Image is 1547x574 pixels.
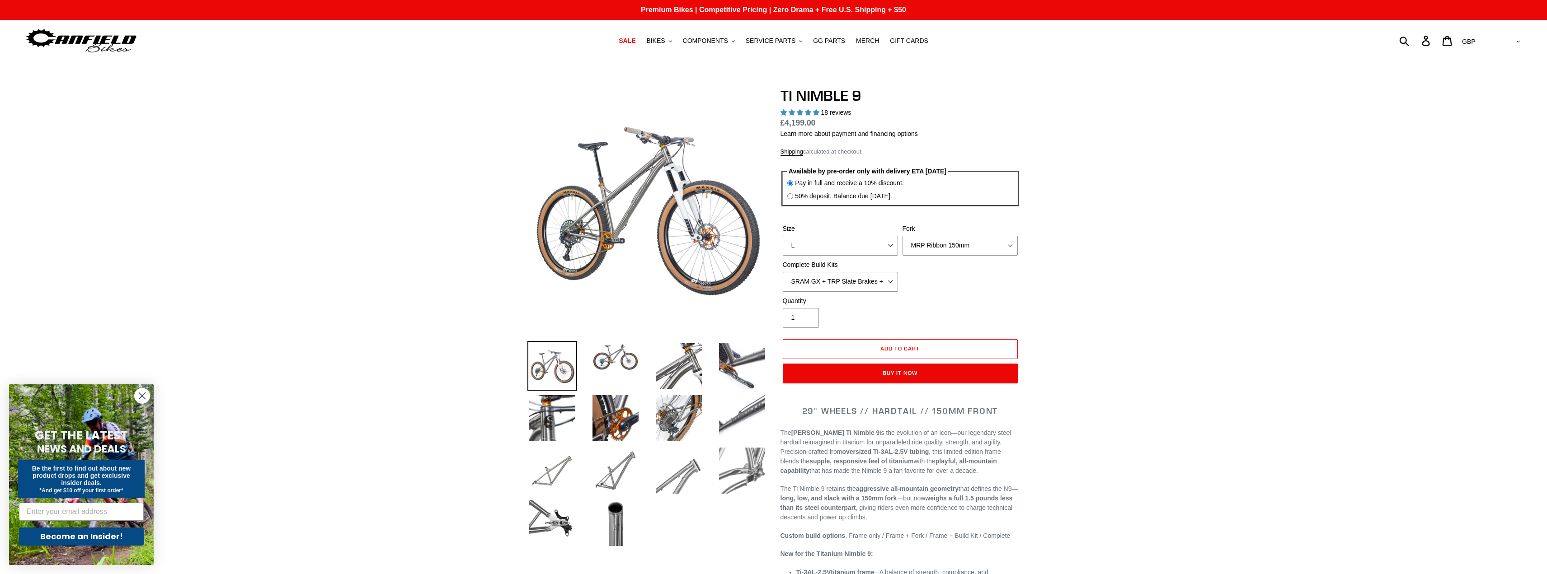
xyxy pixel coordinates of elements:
label: Fork [903,224,1018,233]
strong: supple, responsive feel of titanium [809,457,913,465]
a: GG PARTS [809,35,850,47]
img: Load image into Gallery viewer, TI NIMBLE 9 [591,446,640,495]
label: Quantity [783,296,898,306]
span: £4,199.00 [781,118,816,127]
div: calculated at checkout. [781,147,1020,156]
span: Add to cart [880,345,920,352]
p: . Frame only / Frame + Fork / Frame + Build Kit / Complete [781,531,1020,541]
label: 50% deposit. Balance due [DATE]. [795,191,892,201]
span: *And get $10 off your first order* [39,487,123,494]
span: GIFT CARDS [890,37,928,45]
img: Load image into Gallery viewer, TI NIMBLE 9 [527,393,577,443]
span: SERVICE PARTS [746,37,795,45]
label: Size [783,224,898,233]
a: Shipping [781,148,804,156]
img: Load image into Gallery viewer, TI NIMBLE 9 [654,446,704,495]
span: BIKES [646,37,665,45]
input: Search [1404,31,1427,51]
img: Load image into Gallery viewer, TI NIMBLE 9 [591,393,640,443]
button: BIKES [642,35,676,47]
p: The Ti Nimble 9 retains the that defines the N9— —but now , giving riders even more confidence to... [781,484,1020,522]
span: Be the first to find out about new product drops and get exclusive insider deals. [32,465,131,486]
img: Load image into Gallery viewer, TI NIMBLE 9 [527,498,577,548]
span: NEWS AND DEALS [37,442,126,456]
img: Load image into Gallery viewer, TI NIMBLE 9 [717,446,767,495]
legend: Available by pre-order only with delivery ETA [DATE] [787,167,948,176]
span: GG PARTS [813,37,845,45]
a: GIFT CARDS [885,35,933,47]
img: Load image into Gallery viewer, TI NIMBLE 9 [717,393,767,443]
img: Load image into Gallery viewer, TI NIMBLE 9 [591,498,640,548]
button: Add to cart [783,339,1018,359]
a: Learn more about payment and financing options [781,130,918,137]
button: Become an Insider! [19,527,144,546]
button: Close dialog [134,388,150,404]
strong: weighs a full 1.5 pounds less than its steel counterpart [781,495,1013,511]
span: COMPONENTS [683,37,728,45]
a: SALE [614,35,640,47]
img: Load image into Gallery viewer, TI NIMBLE 9 [654,341,704,391]
label: Pay in full and receive a 10% discount. [795,178,903,188]
strong: long, low, and slack with a 150mm fork [781,495,897,502]
span: SALE [619,37,635,45]
img: Load image into Gallery viewer, TI NIMBLE 9 [717,341,767,391]
a: MERCH [851,35,884,47]
span: MERCH [856,37,879,45]
p: The is the evolution of an icon—our legendary steel hardtail reimagined in titanium for unparalle... [781,428,1020,476]
img: Load image into Gallery viewer, TI NIMBLE 9 [591,341,640,373]
strong: Custom build options [781,532,846,539]
strong: aggressive all-mountain geometry [856,485,959,492]
h1: TI NIMBLE 9 [781,87,1020,104]
span: GET THE LATEST [35,427,128,443]
strong: [PERSON_NAME] Ti Nimble 9 [791,429,880,436]
input: Enter your email address [19,503,144,521]
span: 4.89 stars [781,109,821,116]
img: Load image into Gallery viewer, TI NIMBLE 9 [527,341,577,391]
span: 29" WHEELS // HARDTAIL // 150MM FRONT [802,406,998,416]
span: 18 reviews [821,109,851,116]
button: SERVICE PARTS [741,35,807,47]
img: Canfield Bikes [25,27,138,55]
img: Load image into Gallery viewer, TI NIMBLE 9 [654,393,704,443]
button: COMPONENTS [678,35,739,47]
button: Buy it now [783,364,1018,383]
strong: oversized Ti-3AL-2.5V tubing [842,448,929,455]
img: Load image into Gallery viewer, TI NIMBLE 9 [527,446,577,495]
strong: New for the Titanium Nimble 9: [781,550,873,557]
label: Complete Build Kits [783,260,898,270]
